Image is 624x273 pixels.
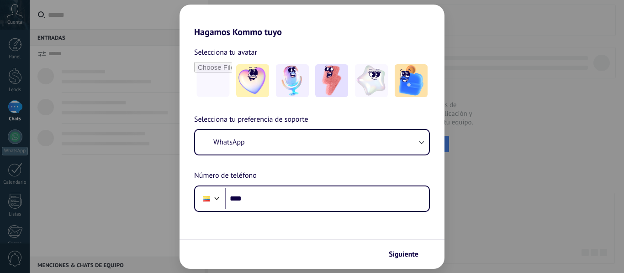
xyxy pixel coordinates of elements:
[195,130,429,155] button: WhatsApp
[385,247,431,262] button: Siguiente
[194,170,257,182] span: Número de teléfono
[355,64,388,97] img: -4.jpeg
[198,189,215,208] div: Ecuador: + 593
[389,251,418,258] span: Siguiente
[194,46,257,58] span: Selecciona tu avatar
[213,138,245,147] span: WhatsApp
[180,5,444,37] h2: Hagamos Kommo tuyo
[276,64,309,97] img: -2.jpeg
[194,114,308,126] span: Selecciona tu preferencia de soporte
[315,64,348,97] img: -3.jpeg
[236,64,269,97] img: -1.jpeg
[395,64,428,97] img: -5.jpeg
